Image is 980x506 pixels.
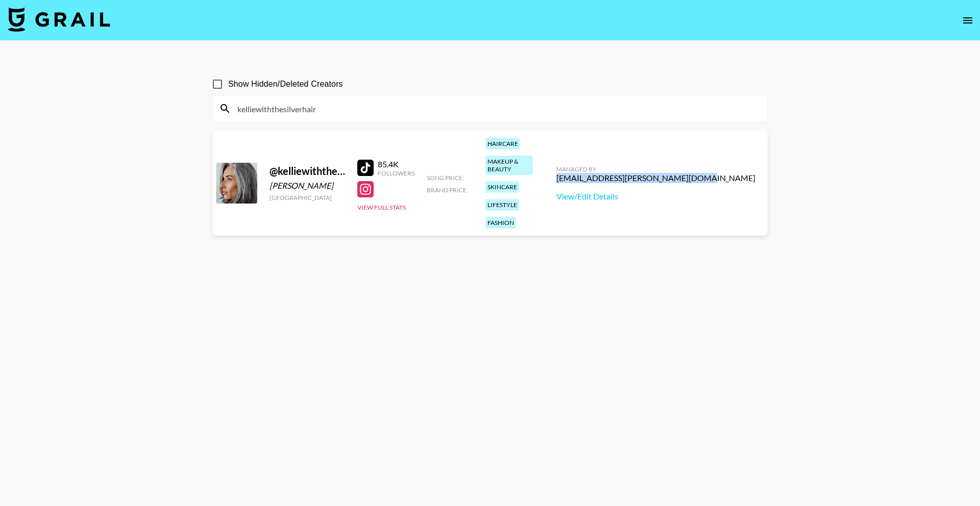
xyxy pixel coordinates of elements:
[378,169,414,177] div: Followers
[556,191,755,201] a: View/Edit Details
[357,204,406,211] button: View Full Stats
[556,165,755,173] div: Managed By
[231,100,761,117] input: Search by User Name
[485,199,519,211] div: lifestyle
[485,138,520,149] div: haircare
[485,156,533,175] div: makeup & beauty
[958,10,978,31] button: open drawer
[269,165,345,178] div: @ kelliewiththesilverhair
[485,181,519,193] div: skincare
[556,173,755,183] div: [EMAIL_ADDRESS][PERSON_NAME][DOMAIN_NAME]
[378,159,414,169] div: 85.4K
[427,186,468,194] span: Brand Price:
[228,78,343,90] span: Show Hidden/Deleted Creators
[269,181,345,191] div: [PERSON_NAME]
[485,217,516,229] div: fashion
[269,194,345,201] div: [GEOGRAPHIC_DATA]
[8,7,110,32] img: Grail Talent
[427,174,464,182] span: Song Price:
